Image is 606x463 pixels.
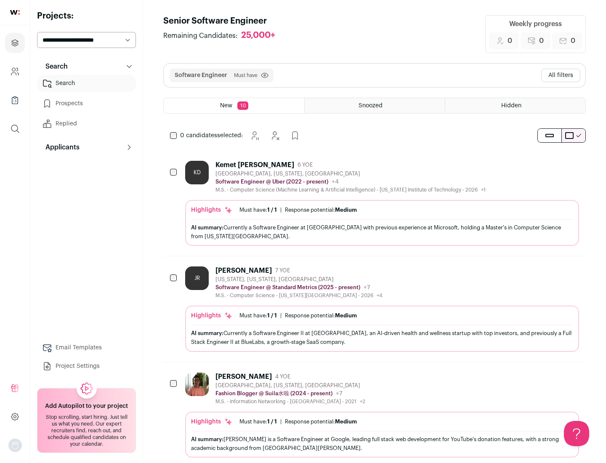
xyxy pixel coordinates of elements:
div: Response potential: [285,418,357,425]
div: Highlights [191,206,233,214]
span: 0 [571,36,575,46]
a: Company Lists [5,90,25,110]
a: Email Templates [37,339,136,356]
div: Highlights [191,418,233,426]
span: +2 [360,399,365,404]
span: New [220,103,232,109]
a: Hidden [445,98,585,113]
span: 0 candidates [180,133,217,138]
div: Currently a Software Engineer at [GEOGRAPHIC_DATA] with previous experience at Microsoft, holding... [191,223,573,241]
span: selected: [180,131,243,140]
span: 0 [539,36,544,46]
a: Snoozed [305,98,445,113]
div: [GEOGRAPHIC_DATA], [US_STATE], [GEOGRAPHIC_DATA] [215,382,365,389]
p: Software Engineer @ Standard Metrics (2025 - present) [215,284,360,291]
div: Must have: [239,207,277,213]
a: Add Autopilot to your project Stop scrolling, start hiring. Just tell us what you need. Our exper... [37,388,136,453]
button: All filters [541,69,580,82]
div: Currently a Software Engineer II at [GEOGRAPHIC_DATA], an AI-driven health and wellness startup w... [191,329,573,346]
div: M.S. - Computer Science (Machine Learning & Artificial Intelligence) - [US_STATE] Institute of Te... [215,186,486,193]
button: Snooze [246,127,263,144]
span: 7 YOE [275,267,290,274]
span: Hidden [501,103,521,109]
div: [US_STATE], [US_STATE], [GEOGRAPHIC_DATA] [215,276,383,283]
span: Medium [335,207,357,213]
h1: Senior Software Engineer [163,15,284,27]
span: Remaining Candidates: [163,31,238,41]
div: [PERSON_NAME] [215,266,272,275]
div: Must have: [239,312,277,319]
div: JR [185,266,209,290]
span: 6 YOE [298,162,313,168]
div: [GEOGRAPHIC_DATA], [US_STATE], [GEOGRAPHIC_DATA] [215,170,486,177]
a: JR [PERSON_NAME] 7 YOE [US_STATE], [US_STATE], [GEOGRAPHIC_DATA] Software Engineer @ Standard Met... [185,266,579,351]
ul: | [239,312,357,319]
div: Must have: [239,418,277,425]
iframe: Help Scout Beacon - Open [564,421,589,446]
div: M.S. - Information Networking - [GEOGRAPHIC_DATA] - 2021 [215,398,365,405]
span: Medium [335,313,357,318]
span: AI summary: [191,330,223,336]
a: [PERSON_NAME] 4 YOE [GEOGRAPHIC_DATA], [US_STATE], [GEOGRAPHIC_DATA] Fashion Blogger @ Suila水啦 (2... [185,373,579,458]
h2: Add Autopilot to your project [45,402,128,410]
span: 1 / 1 [267,313,277,318]
button: Software Engineer [175,71,227,80]
h2: Projects: [37,10,136,22]
button: Search [37,58,136,75]
a: Projects [5,33,25,53]
div: Kemet [PERSON_NAME] [215,161,294,169]
span: +4 [332,179,339,185]
div: KD [185,161,209,184]
a: Search [37,75,136,92]
p: Applicants [40,142,80,152]
div: Stop scrolling, start hiring. Just tell us what you need. Our expert recruiters find, reach out, ... [43,414,130,447]
span: 10 [237,101,248,110]
div: [PERSON_NAME] [215,373,272,381]
div: Weekly progress [509,19,562,29]
button: Hide [266,127,283,144]
img: wellfound-shorthand-0d5821cbd27db2630d0214b213865d53afaa358527fdda9d0ea32b1df1b89c2c.svg [10,10,20,15]
a: Replied [37,115,136,132]
span: Must have [234,72,258,79]
span: 4 YOE [275,373,290,380]
span: +1 [481,187,486,192]
span: 1 / 1 [267,207,277,213]
p: Fashion Blogger @ Suila水啦 (2024 - present) [215,390,332,397]
p: Search [40,61,68,72]
a: KD Kemet [PERSON_NAME] 6 YOE [GEOGRAPHIC_DATA], [US_STATE], [GEOGRAPHIC_DATA] Software Engineer @... [185,161,579,246]
button: Applicants [37,139,136,156]
span: AI summary: [191,225,223,230]
span: Snoozed [359,103,383,109]
div: Highlights [191,311,233,320]
div: 25,000+ [241,30,275,41]
button: Add to Prospects [287,127,303,144]
div: Response potential: [285,312,357,319]
a: Project Settings [37,358,136,375]
ul: | [239,418,357,425]
span: Medium [335,419,357,424]
button: Open dropdown [8,439,22,452]
span: AI summary: [191,436,223,442]
p: Software Engineer @ Uber (2022 - present) [215,178,328,185]
a: Prospects [37,95,136,112]
div: M.S. - Computer Science - [US_STATE][GEOGRAPHIC_DATA] - 2026 [215,292,383,299]
a: Company and ATS Settings [5,61,25,82]
ul: | [239,207,357,213]
div: Response potential: [285,207,357,213]
span: +4 [377,293,383,298]
span: +7 [364,285,370,290]
span: 0 [508,36,512,46]
img: ebffc8b94a612106133ad1a79c5dcc917f1f343d62299c503ebb759c428adb03.jpg [185,373,209,396]
img: nopic.png [8,439,22,452]
div: [PERSON_NAME] is a Software Engineer at Google, leading full stack web development for YouTube's ... [191,435,573,452]
span: 1 / 1 [267,419,277,424]
span: +7 [336,391,343,396]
